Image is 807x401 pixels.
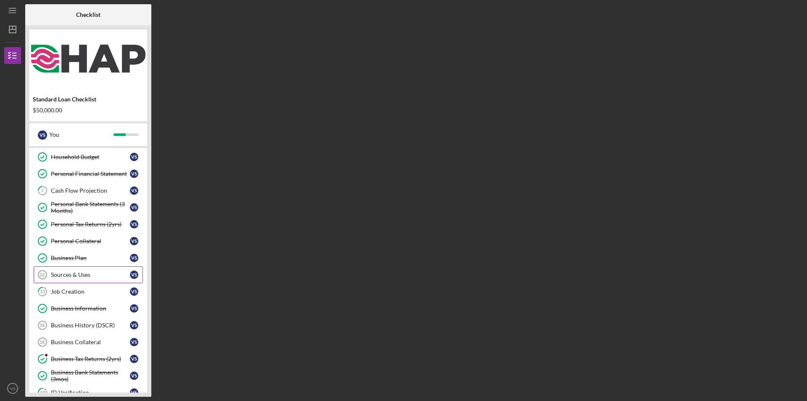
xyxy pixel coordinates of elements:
text: VS [10,386,16,391]
a: Personal Financial StatementVS [34,165,143,182]
div: V S [130,170,138,178]
div: V S [130,203,138,212]
a: 16Business CollateralVS [34,334,143,351]
div: V S [130,220,138,228]
div: V S [130,355,138,363]
div: Business Tax Returns (2yrs) [51,356,130,362]
tspan: 15 [40,323,45,328]
div: V S [38,130,47,140]
div: You [49,127,113,142]
a: 7Cash Flow ProjectionVS [34,182,143,199]
a: Personal Bank Statements (3 Months)VS [34,199,143,216]
div: Business Information [51,305,130,312]
tspan: 7 [41,188,44,194]
div: V S [130,271,138,279]
div: Personal Bank Statements (3 Months) [51,201,130,214]
div: V S [130,372,138,380]
div: Sources & Uses [51,271,130,278]
a: 13Job CreationVS [34,283,143,300]
a: Business PlanVS [34,250,143,266]
a: Personal Tax Returns (2yrs)VS [34,216,143,233]
div: Business History (DSCR) [51,322,130,329]
a: Business InformationVS [34,300,143,317]
a: Business Bank Statements (3mos)VS [34,367,143,384]
div: Standard Loan Checklist [33,96,144,103]
div: V S [130,287,138,296]
a: Business Tax Returns (2yrs)VS [34,351,143,367]
a: 19ID VerificationVS [34,384,143,401]
a: Household BudgetVS [34,149,143,165]
tspan: 19 [40,390,45,396]
a: Personal CollateralVS [34,233,143,250]
tspan: 16 [40,340,45,345]
img: Product logo [29,34,147,84]
div: Business Bank Statements (3mos) [51,369,130,382]
div: V S [130,153,138,161]
div: V S [130,237,138,245]
div: Personal Financial Statement [51,170,130,177]
b: Checklist [76,11,100,18]
div: Personal Tax Returns (2yrs) [51,221,130,228]
div: Cash Flow Projection [51,187,130,194]
div: $50,000.00 [33,107,144,114]
div: V S [130,321,138,329]
a: 12Sources & UsesVS [34,266,143,283]
div: V S [130,254,138,262]
button: VS [4,380,21,397]
div: V S [130,186,138,195]
div: V S [130,338,138,346]
div: ID Verification [51,389,130,396]
tspan: 12 [40,272,45,277]
tspan: 13 [40,289,45,295]
div: Household Budget [51,154,130,160]
div: Job Creation [51,288,130,295]
div: Business Plan [51,255,130,261]
div: Personal Collateral [51,238,130,244]
div: V S [130,304,138,313]
a: 15Business History (DSCR)VS [34,317,143,334]
div: Business Collateral [51,339,130,345]
div: V S [130,388,138,397]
